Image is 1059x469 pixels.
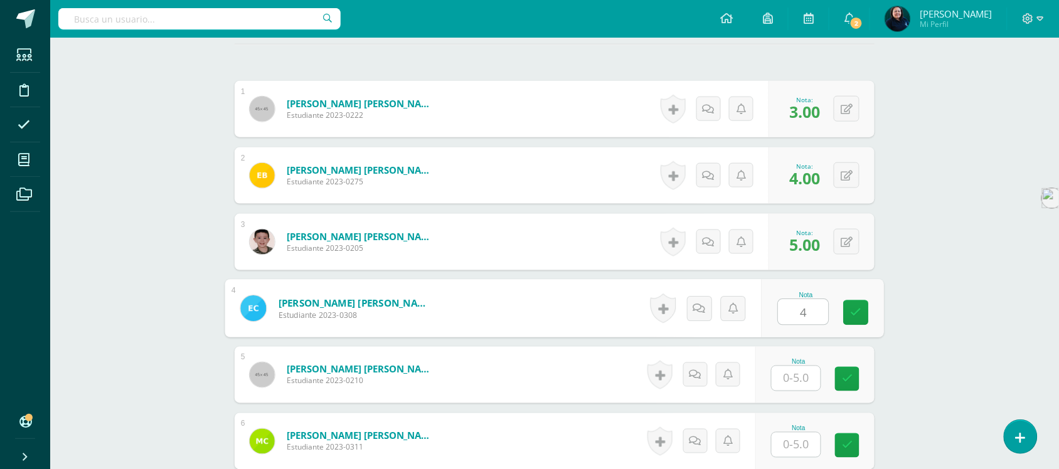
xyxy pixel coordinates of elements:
[789,228,820,237] div: Nota:
[287,243,437,253] span: Estudiante 2023-0205
[771,359,826,366] div: Nota
[778,292,835,298] div: Nota
[250,229,275,255] img: 7ecb45e0a3dcc496a54e441eda4f8152.png
[279,310,434,321] span: Estudiante 2023-0308
[250,429,275,454] img: f347587dee09ec6888bd141189f2095b.png
[920,19,992,29] span: Mi Perfil
[287,230,437,243] a: [PERSON_NAME] [PERSON_NAME]
[789,162,820,171] div: Nota:
[789,101,820,122] span: 3.00
[789,234,820,255] span: 5.00
[772,366,821,391] input: 0-5.0
[250,163,275,188] img: 38c42f6f5c3ce0fff3d6a974f600104f.png
[789,167,820,189] span: 4.00
[287,164,437,176] a: [PERSON_NAME] [PERSON_NAME]
[789,95,820,104] div: Nota:
[771,425,826,432] div: Nota
[279,297,434,310] a: [PERSON_NAME] [PERSON_NAME]
[287,110,437,120] span: Estudiante 2023-0222
[287,176,437,187] span: Estudiante 2023-0275
[287,442,437,453] span: Estudiante 2023-0311
[58,8,341,29] input: Busca un usuario...
[250,97,275,122] img: 45x45
[772,433,821,457] input: 0-5.0
[287,97,437,110] a: [PERSON_NAME] [PERSON_NAME]
[287,363,437,376] a: [PERSON_NAME] [PERSON_NAME]
[287,429,437,442] a: [PERSON_NAME] [PERSON_NAME]
[885,6,910,31] img: 025a7cf4a908f3c26f6a181e68158fd9.png
[287,376,437,386] span: Estudiante 2023-0210
[920,8,992,20] span: [PERSON_NAME]
[779,300,829,325] input: 0-5.0
[849,16,863,30] span: 2
[250,362,275,387] img: 45x45
[240,295,266,321] img: c863be7f36b1661324ede99f6cfda918.png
